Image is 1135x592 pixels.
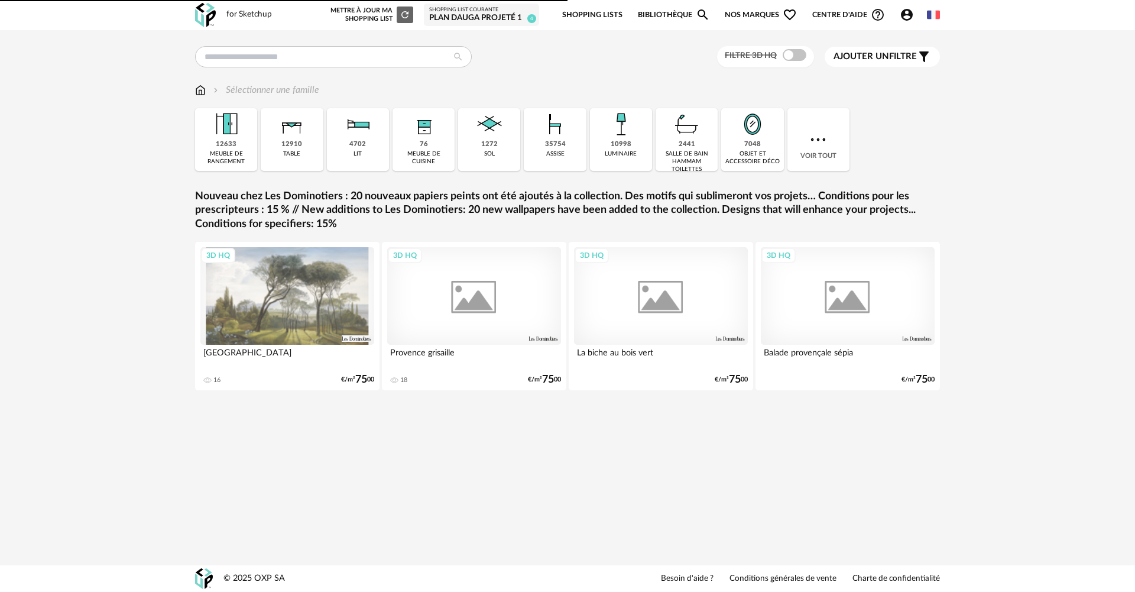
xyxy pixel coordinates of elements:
div: €/m² 00 [715,376,748,384]
div: assise [546,150,565,158]
a: Shopping List courante PLAN Dauga projeté 1 4 [429,7,534,24]
span: Heart Outline icon [783,8,797,22]
button: Ajouter unfiltre Filter icon [825,47,940,67]
div: Balade provençale sépia [761,345,935,368]
img: Luminaire.png [605,108,637,140]
span: 75 [542,376,554,384]
img: fr [927,8,940,21]
span: Nos marques [725,1,797,29]
span: Account Circle icon [900,8,914,22]
a: 3D HQ [GEOGRAPHIC_DATA] 16 €/m²7500 [195,242,380,390]
div: €/m² 00 [901,376,935,384]
div: sol [484,150,495,158]
div: 3D HQ [761,248,796,263]
a: 3D HQ Balade provençale sépia €/m²7500 [755,242,940,390]
img: Sol.png [474,108,505,140]
div: meuble de cuisine [396,150,451,166]
div: 12910 [281,140,302,149]
div: 76 [420,140,428,149]
div: 16 [213,376,220,384]
div: Shopping List courante [429,7,534,14]
img: more.7b13dc1.svg [808,129,829,150]
div: table [283,150,300,158]
img: Rangement.png [408,108,440,140]
div: 3D HQ [575,248,609,263]
a: Nouveau chez Les Dominotiers : 20 nouveaux papiers peints ont été ajoutés à la collection. Des mo... [195,190,940,231]
span: Magnify icon [696,8,710,22]
img: OXP [195,568,213,589]
span: 75 [916,376,928,384]
div: PLAN Dauga projeté 1 [429,13,534,24]
div: luminaire [605,150,637,158]
div: objet et accessoire déco [725,150,780,166]
span: Filtre 3D HQ [725,51,777,60]
div: 18 [400,376,407,384]
a: BibliothèqueMagnify icon [638,1,710,29]
div: lit [354,150,362,158]
div: 3D HQ [388,248,422,263]
span: Account Circle icon [900,8,919,22]
div: Mettre à jour ma Shopping List [328,7,413,23]
span: 75 [729,376,741,384]
img: svg+xml;base64,PHN2ZyB3aWR0aD0iMTYiIGhlaWdodD0iMTciIHZpZXdCb3g9IjAgMCAxNiAxNyIgZmlsbD0ibm9uZSIgeG... [195,83,206,97]
div: 10998 [611,140,631,149]
img: Assise.png [539,108,571,140]
img: Salle%20de%20bain.png [671,108,703,140]
span: 4 [527,14,536,23]
img: Miroir.png [737,108,768,140]
div: La biche au bois vert [574,345,748,368]
div: 2441 [679,140,695,149]
div: salle de bain hammam toilettes [659,150,714,173]
div: 12633 [216,140,236,149]
a: Charte de confidentialité [852,574,940,584]
span: filtre [834,51,917,63]
span: Filter icon [917,50,931,64]
span: 75 [355,376,367,384]
div: Voir tout [787,108,849,171]
div: €/m² 00 [341,376,374,384]
div: meuble de rangement [199,150,254,166]
span: Centre d'aideHelp Circle Outline icon [812,8,885,22]
span: Help Circle Outline icon [871,8,885,22]
div: 1272 [481,140,498,149]
img: Table.png [276,108,308,140]
div: Provence grisaille [387,345,561,368]
div: © 2025 OXP SA [223,573,285,584]
a: 3D HQ Provence grisaille 18 €/m²7500 [382,242,566,390]
div: 35754 [545,140,566,149]
a: 3D HQ La biche au bois vert €/m²7500 [569,242,753,390]
div: 7048 [744,140,761,149]
div: €/m² 00 [528,376,561,384]
div: Sélectionner une famille [211,83,319,97]
a: Conditions générales de vente [729,574,836,584]
div: for Sketchup [226,9,272,20]
div: 3D HQ [201,248,235,263]
img: Meuble%20de%20rangement.png [210,108,242,140]
img: OXP [195,3,216,27]
img: svg+xml;base64,PHN2ZyB3aWR0aD0iMTYiIGhlaWdodD0iMTYiIHZpZXdCb3g9IjAgMCAxNiAxNiIgZmlsbD0ibm9uZSIgeG... [211,83,220,97]
img: Literie.png [342,108,374,140]
div: 4702 [349,140,366,149]
a: Shopping Lists [562,1,622,29]
div: [GEOGRAPHIC_DATA] [200,345,374,368]
span: Ajouter un [834,52,889,61]
a: Besoin d'aide ? [661,574,714,584]
span: Refresh icon [400,11,410,18]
